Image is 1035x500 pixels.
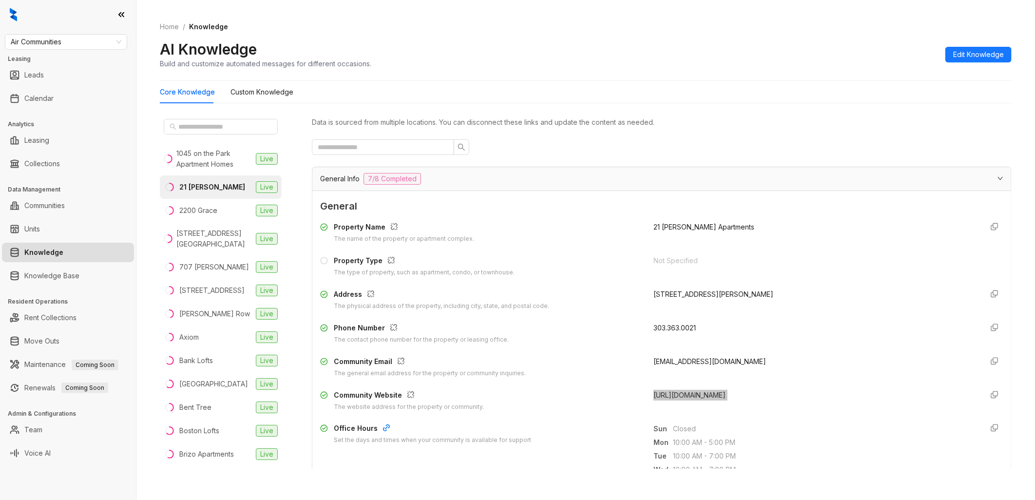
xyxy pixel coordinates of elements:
span: Tue [653,451,673,462]
span: expanded [997,175,1003,181]
a: Leasing [24,131,49,150]
span: Live [256,153,278,165]
li: Leasing [2,131,134,150]
div: [PERSON_NAME] Row [179,308,250,319]
span: Sun [653,423,673,434]
span: 10:00 AM - 5:00 PM [673,437,975,448]
li: Knowledge Base [2,266,134,286]
div: Custom Knowledge [230,87,293,97]
a: Knowledge Base [24,266,79,286]
a: RenewalsComing Soon [24,378,108,398]
div: Core Knowledge [160,87,215,97]
span: 303.363.0021 [653,324,696,332]
a: Communities [24,196,65,215]
div: Axiom [179,332,199,343]
div: [STREET_ADDRESS][GEOGRAPHIC_DATA] [176,228,252,250]
li: Knowledge [2,243,134,262]
h3: Resident Operations [8,297,136,306]
div: Community Email [334,356,526,369]
li: Move Outs [2,331,134,351]
div: Bank Lofts [179,355,213,366]
a: Rent Collections [24,308,77,327]
div: The website address for the property or community. [334,403,484,412]
li: / [183,21,185,32]
span: General Info [320,173,360,184]
div: 1045 on the Park Apartment Homes [176,148,252,170]
div: 21 [PERSON_NAME] [179,182,245,192]
span: search [170,123,176,130]
div: Not Specified [653,255,975,266]
a: Leads [24,65,44,85]
li: Calendar [2,89,134,108]
div: Phone Number [334,323,509,335]
div: Community Website [334,390,484,403]
span: Closed [673,423,975,434]
a: Move Outs [24,331,59,351]
li: Communities [2,196,134,215]
div: 2200 Grace [179,205,217,216]
a: Knowledge [24,243,63,262]
a: Collections [24,154,60,173]
div: 707 [PERSON_NAME] [179,262,249,272]
span: Live [256,355,278,366]
span: search [458,143,465,151]
div: [STREET_ADDRESS] [179,285,245,296]
span: Live [256,205,278,216]
span: Coming Soon [72,360,118,370]
div: Build and customize automated messages for different occasions. [160,58,371,69]
h3: Analytics [8,120,136,129]
span: Live [256,233,278,245]
span: Coming Soon [61,383,108,393]
span: Live [256,181,278,193]
li: Units [2,219,134,239]
h2: AI Knowledge [160,40,257,58]
span: Mon [653,437,673,448]
span: Live [256,425,278,437]
div: Address [334,289,549,302]
h3: Data Management [8,185,136,194]
div: [GEOGRAPHIC_DATA] [179,379,248,389]
button: Edit Knowledge [945,47,1012,62]
li: Maintenance [2,355,134,374]
div: Office Hours [334,423,531,436]
span: 21 [PERSON_NAME] Apartments [653,223,754,231]
div: The physical address of the property, including city, state, and postal code. [334,302,549,311]
h3: Leasing [8,55,136,63]
span: 7/8 Completed [364,173,421,185]
li: Voice AI [2,443,134,463]
div: The general email address for the property or community inquiries. [334,369,526,378]
div: The name of the property or apartment complex. [334,234,474,244]
span: Live [256,331,278,343]
span: [URL][DOMAIN_NAME] [653,391,726,399]
a: Units [24,219,40,239]
span: 10:00 AM - 7:00 PM [673,464,975,475]
h3: Admin & Configurations [8,409,136,418]
span: [EMAIL_ADDRESS][DOMAIN_NAME] [653,357,766,365]
img: logo [10,8,17,21]
span: Live [256,378,278,390]
span: Knowledge [189,22,228,31]
div: The contact phone number for the property or leasing office. [334,335,509,345]
li: Team [2,420,134,440]
a: Voice AI [24,443,51,463]
span: Wed [653,464,673,475]
span: Live [256,285,278,296]
div: Boston Lofts [179,425,219,436]
li: Collections [2,154,134,173]
li: Renewals [2,378,134,398]
li: Rent Collections [2,308,134,327]
div: Bent Tree [179,402,211,413]
div: Property Name [334,222,474,234]
div: Property Type [334,255,515,268]
span: Edit Knowledge [953,49,1004,60]
div: The type of property, such as apartment, condo, or townhouse. [334,268,515,277]
span: General [320,199,1003,214]
span: Live [256,448,278,460]
span: 10:00 AM - 7:00 PM [673,451,975,462]
div: Set the days and times when your community is available for support [334,436,531,445]
div: Data is sourced from multiple locations. You can disconnect these links and update the content as... [312,117,1012,128]
div: Brizo Apartments [179,449,234,460]
span: Live [256,308,278,320]
span: Air Communities [11,35,121,49]
li: Leads [2,65,134,85]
